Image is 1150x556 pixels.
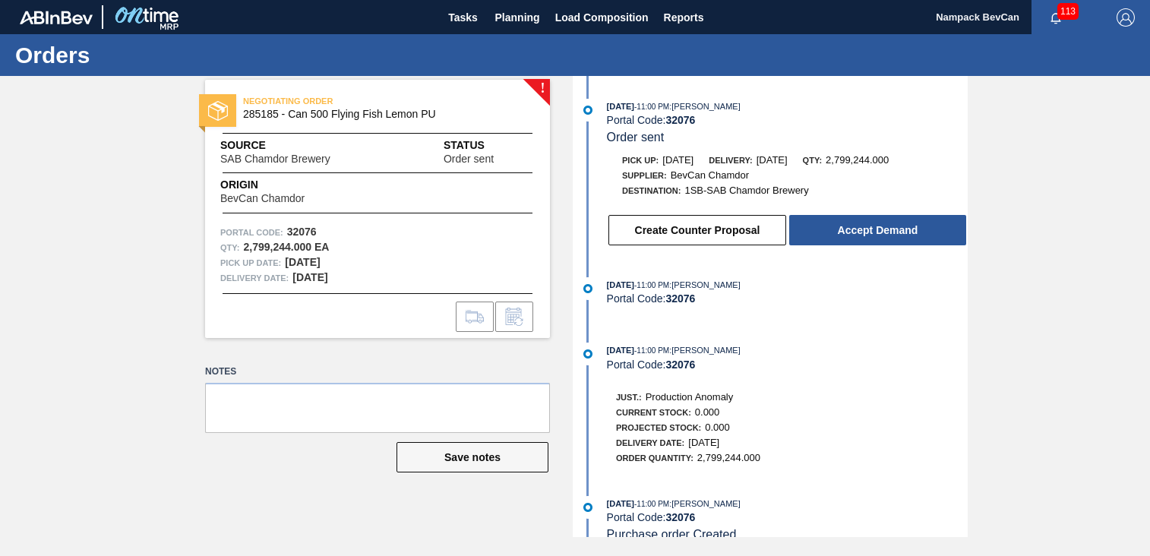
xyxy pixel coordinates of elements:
span: Origin [220,177,343,193]
img: Logout [1117,8,1135,27]
span: Qty: [803,156,822,165]
span: : [PERSON_NAME] [669,499,741,508]
span: [DATE] [607,280,634,289]
span: [DATE] [662,154,693,166]
div: Go to Load Composition [456,302,494,332]
span: [DATE] [757,154,788,166]
span: Current Stock: [616,408,691,417]
span: Delivery Date: [220,270,289,286]
span: 2,799,244.000 [826,154,889,166]
span: Supplier: [622,171,667,180]
img: TNhmsLtSVTkK8tSr43FrP2fwEKptu5GPRR3wAAAABJRU5ErkJggg== [20,11,93,24]
span: Order sent [444,153,494,165]
span: 113 [1057,3,1079,20]
button: Accept Demand [789,215,966,245]
span: [DATE] [688,437,719,448]
span: 0.000 [705,422,730,433]
img: atual [583,349,592,359]
div: Portal Code: [607,511,968,523]
div: Inform order change [495,302,533,332]
span: - 11:00 PM [634,103,669,111]
span: Tasks [447,8,480,27]
img: status [208,101,228,121]
span: Pick up: [622,156,659,165]
div: Portal Code: [607,292,968,305]
span: 285185 - Can 500 Flying Fish Lemon PU [243,109,519,120]
strong: [DATE] [292,271,327,283]
img: atual [583,284,592,293]
span: Delivery: [709,156,752,165]
span: Source [220,137,376,153]
span: Purchase order Created [607,528,737,541]
span: Planning [495,8,540,27]
span: 0.000 [695,406,720,418]
strong: 32076 [287,226,317,238]
div: Portal Code: [607,359,968,371]
span: Status [444,137,535,153]
span: Qty : [220,240,239,255]
label: Notes [205,361,550,383]
span: Order sent [607,131,665,144]
span: : [PERSON_NAME] [669,280,741,289]
button: Create Counter Proposal [608,215,786,245]
span: - 11:00 PM [634,281,669,289]
strong: 32076 [665,292,695,305]
span: Pick up Date: [220,255,281,270]
span: Production Anomaly [646,391,734,403]
span: - 11:00 PM [634,346,669,355]
span: BevCan Chamdor [220,193,305,204]
span: Projected Stock: [616,423,701,432]
span: Load Composition [555,8,649,27]
span: Delivery Date: [616,438,684,447]
span: 1SB-SAB Chamdor Brewery [684,185,808,196]
strong: 32076 [665,114,695,126]
span: : [PERSON_NAME] [669,346,741,355]
span: BevCan Chamdor [671,169,749,181]
span: SAB Chamdor Brewery [220,153,330,165]
span: - 11:00 PM [634,500,669,508]
span: [DATE] [607,102,634,111]
span: NEGOTIATING ORDER [243,93,456,109]
h1: Orders [15,46,285,64]
span: [DATE] [607,346,634,355]
img: atual [583,106,592,115]
span: Reports [664,8,704,27]
div: Portal Code: [607,114,968,126]
span: Order Quantity: [616,453,693,463]
strong: 32076 [665,359,695,371]
strong: 2,799,244.000 EA [243,241,329,253]
strong: 32076 [665,511,695,523]
button: Notifications [1032,7,1080,28]
button: Save notes [396,442,548,472]
span: : [PERSON_NAME] [669,102,741,111]
span: Destination: [622,186,681,195]
span: [DATE] [607,499,634,508]
span: 2,799,244.000 [697,452,760,463]
span: Just.: [616,393,642,402]
strong: [DATE] [285,256,320,268]
img: atual [583,503,592,512]
span: Portal Code: [220,225,283,240]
